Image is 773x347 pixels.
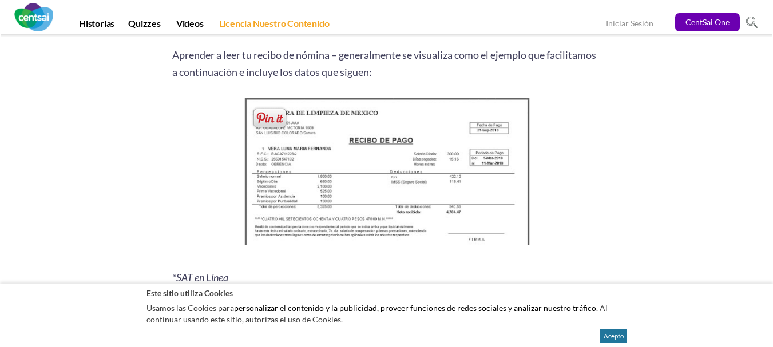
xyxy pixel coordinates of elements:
a: Iniciar Sesión [606,18,653,30]
a: CentSai One [675,13,740,31]
p: Usamos las Cookies para . Al continuar usando este sitio, autorizas el uso de Cookies. [146,300,627,328]
a: Videos [169,18,211,34]
a: Quizzes [121,18,168,34]
i: *SAT en Línea [172,272,228,284]
a: Historias [72,18,121,34]
h2: Este sitio utiliza Cookies [146,288,627,298]
a: Licencia Nuestro Contenido [212,18,336,34]
p: Aprender a leer tu recibo de nómina – generalmente se visualiza como el ejemplo que facilitamos a... [172,46,601,81]
button: Acepto [600,329,627,343]
img: CentSai [14,3,53,31]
